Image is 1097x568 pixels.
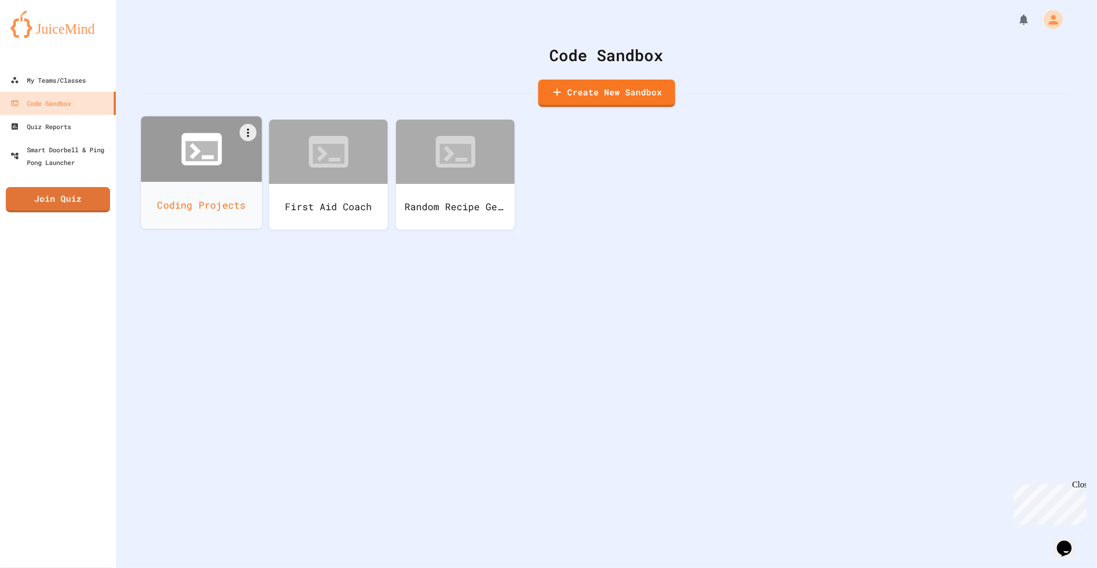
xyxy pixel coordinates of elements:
[1010,480,1086,525] iframe: chat widget
[141,182,262,229] div: Coding Projects
[11,11,105,38] img: logo-orange.svg
[538,80,675,107] a: Create New Sandbox
[11,97,71,110] div: Code Sandbox
[6,187,110,212] a: Join Quiz
[4,4,73,67] div: Chat with us now!Close
[269,184,388,230] div: First Aid Coach
[396,184,515,230] div: Random Recipe Generator
[11,143,112,169] div: Smart Doorbell & Ping Pong Launcher
[396,120,515,230] a: Random Recipe Generator
[141,116,262,229] a: Coding Projects
[269,120,388,230] a: First Aid Coach
[142,43,1071,67] div: Code Sandbox
[11,74,86,86] div: My Teams/Classes
[1053,526,1086,557] iframe: chat widget
[1033,7,1065,32] div: My Account
[11,120,71,133] div: Quiz Reports
[998,11,1033,28] div: My Notifications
